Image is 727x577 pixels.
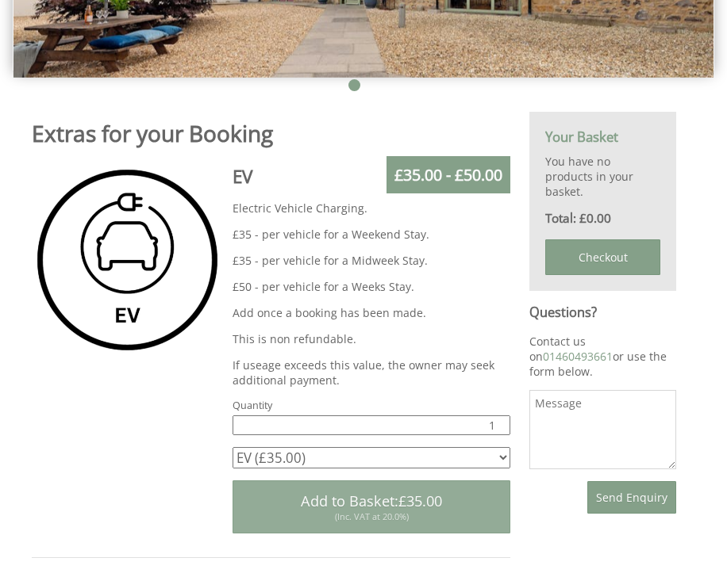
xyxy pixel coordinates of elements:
p: You have no products in your basket. [545,154,660,199]
p: £35 - per vehicle for a Midweek Stay. [233,253,510,268]
p: £35 - per vehicle for a Weekend Stay. [233,227,510,242]
h2: £35.00 - £50.00 [387,156,510,193]
h4: Total: £0.00 [545,210,660,227]
span: (Inc. VAT at 20.0%) [335,510,409,522]
span: Send Enquiry [596,490,667,505]
p: Add once a booking has been made. [233,305,510,320]
h3: Questions? [529,304,676,321]
a: Your Basket [545,128,618,146]
span: Add to Basket: [301,491,442,510]
span: £35.00 [398,491,442,510]
button: Add to Basket:£35.00 (Inc. VAT at 20.0%) [233,480,510,533]
img: EV [32,164,223,355]
h1: EV [233,164,510,189]
button: Send Enquiry [587,481,676,514]
p: £50 - per vehicle for a Weeks Stay. [233,279,510,294]
label: Quantity [233,399,510,412]
a: Extras for your Booking [32,118,273,148]
p: This is non refundable. [233,331,510,346]
a: Checkout [545,239,660,275]
p: Contact us on or use the form below. [529,334,676,379]
p: Electric Vehicle Charging. [233,201,510,216]
p: If useage exceeds this value, the owner may seek additional payment. [233,357,510,388]
a: 01460493661 [543,349,613,364]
